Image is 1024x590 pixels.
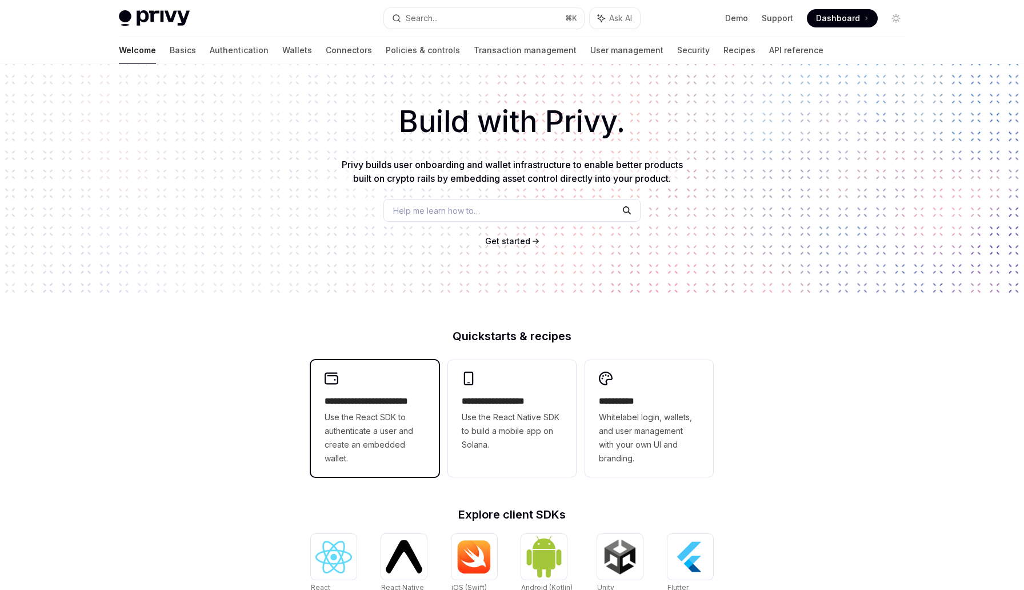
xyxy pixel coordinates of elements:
[816,13,860,24] span: Dashboard
[807,9,878,27] a: Dashboard
[485,236,530,247] a: Get started
[526,535,562,578] img: Android (Kotlin)
[769,37,823,64] a: API reference
[725,13,748,24] a: Demo
[326,37,372,64] a: Connectors
[311,509,713,520] h2: Explore client SDKs
[723,37,755,64] a: Recipes
[609,13,632,24] span: Ask AI
[342,159,683,184] span: Privy builds user onboarding and wallet infrastructure to enable better products built on crypto ...
[762,13,793,24] a: Support
[393,205,480,217] span: Help me learn how to…
[887,9,905,27] button: Toggle dark mode
[677,37,710,64] a: Security
[448,360,576,477] a: **** **** **** ***Use the React Native SDK to build a mobile app on Solana.
[590,37,663,64] a: User management
[386,37,460,64] a: Policies & controls
[599,410,699,465] span: Whitelabel login, wallets, and user management with your own UI and branding.
[325,410,425,465] span: Use the React SDK to authenticate a user and create an embedded wallet.
[456,540,493,574] img: iOS (Swift)
[462,410,562,452] span: Use the React Native SDK to build a mobile app on Solana.
[585,360,713,477] a: **** *****Whitelabel login, wallets, and user management with your own UI and branding.
[474,37,577,64] a: Transaction management
[210,37,269,64] a: Authentication
[406,11,438,25] div: Search...
[590,8,640,29] button: Ask AI
[119,37,156,64] a: Welcome
[386,540,422,573] img: React Native
[565,14,577,23] span: ⌘ K
[282,37,312,64] a: Wallets
[311,330,713,342] h2: Quickstarts & recipes
[119,10,190,26] img: light logo
[18,99,1006,144] h1: Build with Privy.
[384,8,584,29] button: Search...⌘K
[602,539,638,575] img: Unity
[485,236,530,246] span: Get started
[672,539,709,575] img: Flutter
[170,37,196,64] a: Basics
[315,541,352,573] img: React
